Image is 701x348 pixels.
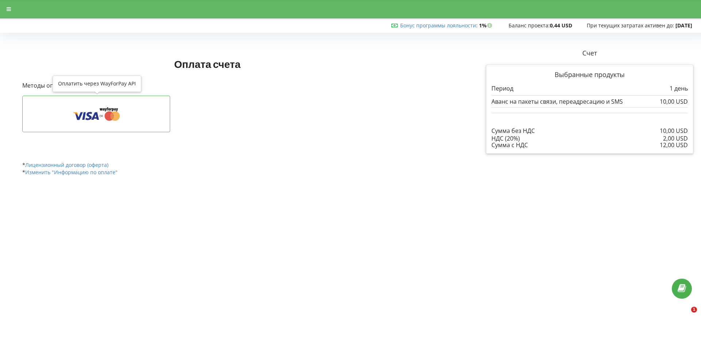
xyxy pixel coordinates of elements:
[25,169,118,176] a: Изменить "Информацию по оплате"
[400,22,476,29] a: Бонус программы лояльности
[400,22,478,29] span: :
[491,127,535,135] p: Сумма без НДС
[670,84,688,93] p: 1 день
[491,135,688,142] div: НДС (20%)
[486,49,693,58] p: Счет
[691,307,697,313] span: 1
[660,127,688,135] p: 10,00 USD
[660,142,688,148] div: 12,00 USD
[53,76,141,92] div: Оплатить через WayForPay API
[491,84,513,93] p: Период
[675,22,692,29] strong: [DATE]
[660,98,688,105] div: 10,00 USD
[25,161,108,168] a: Лицензионный договор (оферта)
[491,70,688,80] p: Выбранные продукты
[491,98,688,105] div: Аванс на пакеты связи, переадресацию и SMS
[663,135,688,142] div: 2,00 USD
[22,81,392,90] p: Методы оплаты
[479,22,494,29] strong: 1%
[587,22,674,29] span: При текущих затратах активен до:
[676,307,694,324] iframe: Intercom live chat
[22,57,392,70] h1: Оплата счета
[550,22,572,29] strong: 0,44 USD
[491,142,688,148] div: Сумма с НДС
[509,22,550,29] span: Баланс проекта:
